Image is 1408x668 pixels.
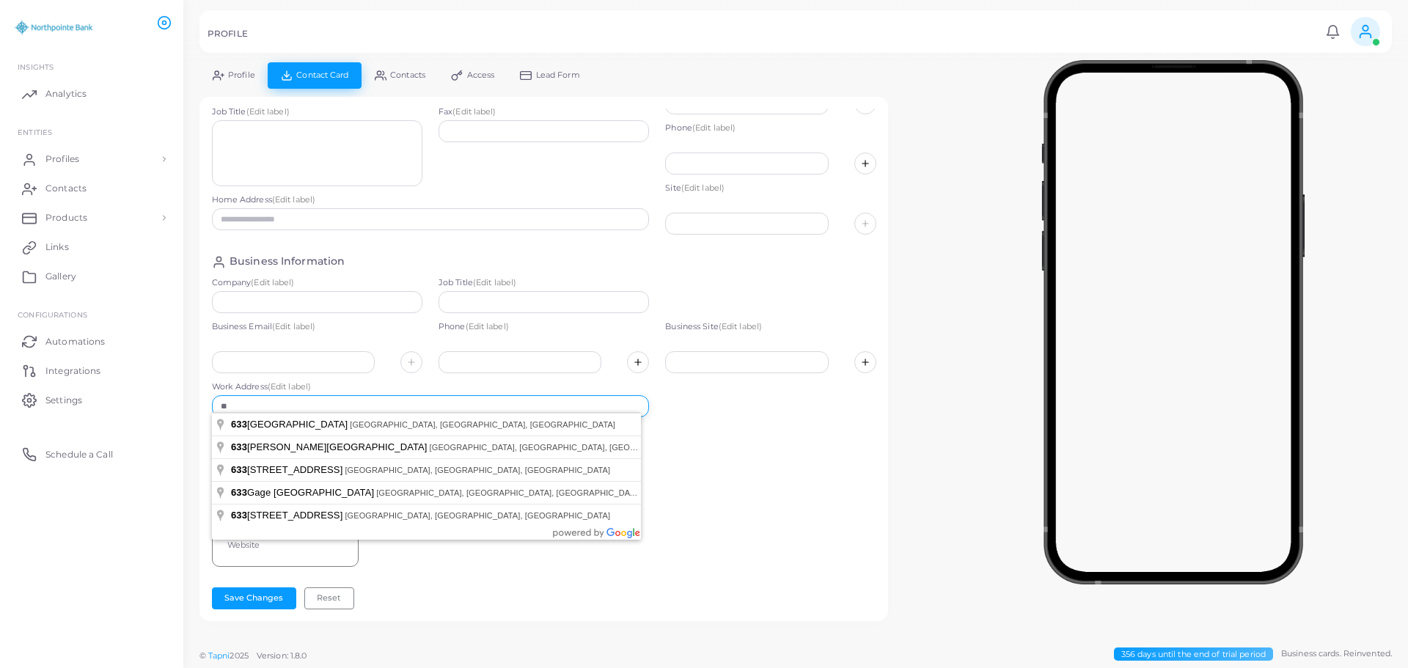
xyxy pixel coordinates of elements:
[251,277,294,287] span: (Edit label)
[11,262,172,291] a: Gallery
[199,650,307,662] span: ©
[208,29,248,39] h5: PROFILE
[18,128,52,136] span: ENTITIES
[45,335,105,348] span: Automations
[536,71,580,79] span: Lead Form
[231,419,350,430] span: [GEOGRAPHIC_DATA]
[45,87,87,100] span: Analytics
[45,153,79,166] span: Profiles
[231,487,376,498] span: Gage [GEOGRAPHIC_DATA]
[665,122,876,134] label: Phone
[212,381,650,393] label: Work Address
[45,448,113,461] span: Schedule a Call
[681,183,725,193] span: (Edit label)
[230,650,248,662] span: 2025
[231,441,430,452] span: [PERSON_NAME][GEOGRAPHIC_DATA]
[466,321,509,331] span: (Edit label)
[665,183,876,194] label: Site
[11,439,172,469] a: Schedule a Call
[45,270,76,283] span: Gallery
[45,364,100,378] span: Integrations
[45,241,69,254] span: Links
[376,488,642,497] span: [GEOGRAPHIC_DATA], [GEOGRAPHIC_DATA], [GEOGRAPHIC_DATA]
[45,394,82,407] span: Settings
[665,321,876,333] label: Business Site
[18,310,87,319] span: Configurations
[1281,647,1392,660] span: Business cards. Reinvented.
[452,106,496,117] span: (Edit label)
[11,79,172,109] a: Analytics
[296,71,348,79] span: Contact Card
[212,321,422,333] label: Business Email
[345,511,610,520] span: [GEOGRAPHIC_DATA], [GEOGRAPHIC_DATA], [GEOGRAPHIC_DATA]
[719,321,762,331] span: (Edit label)
[11,203,172,232] a: Products
[231,464,345,475] span: [STREET_ADDRESS]
[439,321,649,333] label: Phone
[304,587,354,609] button: Reset
[231,464,247,475] span: 633
[212,587,296,609] button: Save Changes
[231,487,247,498] span: 633
[272,321,315,331] span: (Edit label)
[473,277,516,287] span: (Edit label)
[350,420,615,429] span: [GEOGRAPHIC_DATA], [GEOGRAPHIC_DATA], [GEOGRAPHIC_DATA]
[390,71,425,79] span: Contacts
[45,182,87,195] span: Contacts
[246,106,290,117] span: (Edit label)
[1114,647,1273,661] span: 356 days until the end of trial period
[45,211,87,224] span: Products
[231,510,247,521] span: 633
[11,174,172,203] a: Contacts
[212,106,422,118] label: Job Title
[212,194,650,206] label: Home Address
[11,356,172,385] a: Integrations
[11,144,172,174] a: Profiles
[430,443,695,452] span: [GEOGRAPHIC_DATA], [GEOGRAPHIC_DATA], [GEOGRAPHIC_DATA]
[230,255,345,269] h4: Business Information
[439,106,649,118] label: Fax
[11,232,172,262] a: Links
[692,122,736,133] span: (Edit label)
[208,650,230,661] a: Tapni
[467,71,495,79] span: Access
[231,441,247,452] span: 633
[11,326,172,356] a: Automations
[257,650,307,661] span: Version: 1.8.0
[268,381,311,392] span: (Edit label)
[212,277,422,289] label: Company
[272,194,315,205] span: (Edit label)
[11,385,172,414] a: Settings
[231,510,345,521] span: [STREET_ADDRESS]
[228,71,255,79] span: Profile
[345,466,610,474] span: [GEOGRAPHIC_DATA], [GEOGRAPHIC_DATA], [GEOGRAPHIC_DATA]
[13,14,95,41] img: logo
[439,277,649,289] label: Job Title
[1041,60,1305,584] img: phone-mock.b55596b7.png
[227,540,343,551] div: Website
[231,419,247,430] span: 633
[18,62,54,71] span: INSIGHTS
